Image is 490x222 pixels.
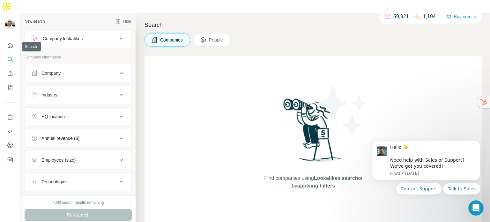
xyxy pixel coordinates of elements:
[25,174,131,189] button: Technologies
[41,179,68,185] div: Technologies
[25,65,131,81] button: Company
[297,183,335,188] span: applying Filters
[5,140,15,151] button: Dashboard
[314,175,358,181] span: Lookalikes search
[111,17,136,26] button: Hide
[25,19,45,24] div: New search
[362,133,490,219] iframe: Intercom notifications message
[280,97,347,168] img: Surfe Illustration - Woman searching with binoculars
[5,19,15,29] img: Avatar
[25,131,131,146] button: Annual revenue ($)
[5,68,15,79] button: Enrich CSV
[25,54,132,60] p: Company information
[41,70,61,76] div: Company
[41,113,65,120] div: HQ location
[41,135,79,142] div: Annual revenue ($)
[393,13,409,20] p: 59,921
[5,54,15,65] button: Search
[446,12,476,21] button: Buy credits
[423,13,436,20] p: 1,194
[5,126,15,137] button: Use Surfe API
[145,20,482,29] h4: Search
[209,37,224,43] span: People
[5,154,15,165] button: Feedback
[25,31,131,46] button: Company lookalikes
[41,92,57,98] div: Industry
[5,82,15,93] button: My lists
[468,200,484,216] iframe: Intercom live chat
[160,37,183,43] span: Companies
[25,87,131,103] button: Industry
[43,35,83,42] div: Company lookalikes
[53,200,104,205] div: 4000 search results remaining
[5,111,15,123] button: Use Surfe on LinkedIn
[25,109,131,124] button: HQ location
[262,174,364,190] span: Find companies using or by
[5,40,15,51] button: Quick start
[41,157,76,163] div: Employees (size)
[314,81,371,139] img: Surfe Illustration - Stars
[25,152,131,168] button: Employees (size)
